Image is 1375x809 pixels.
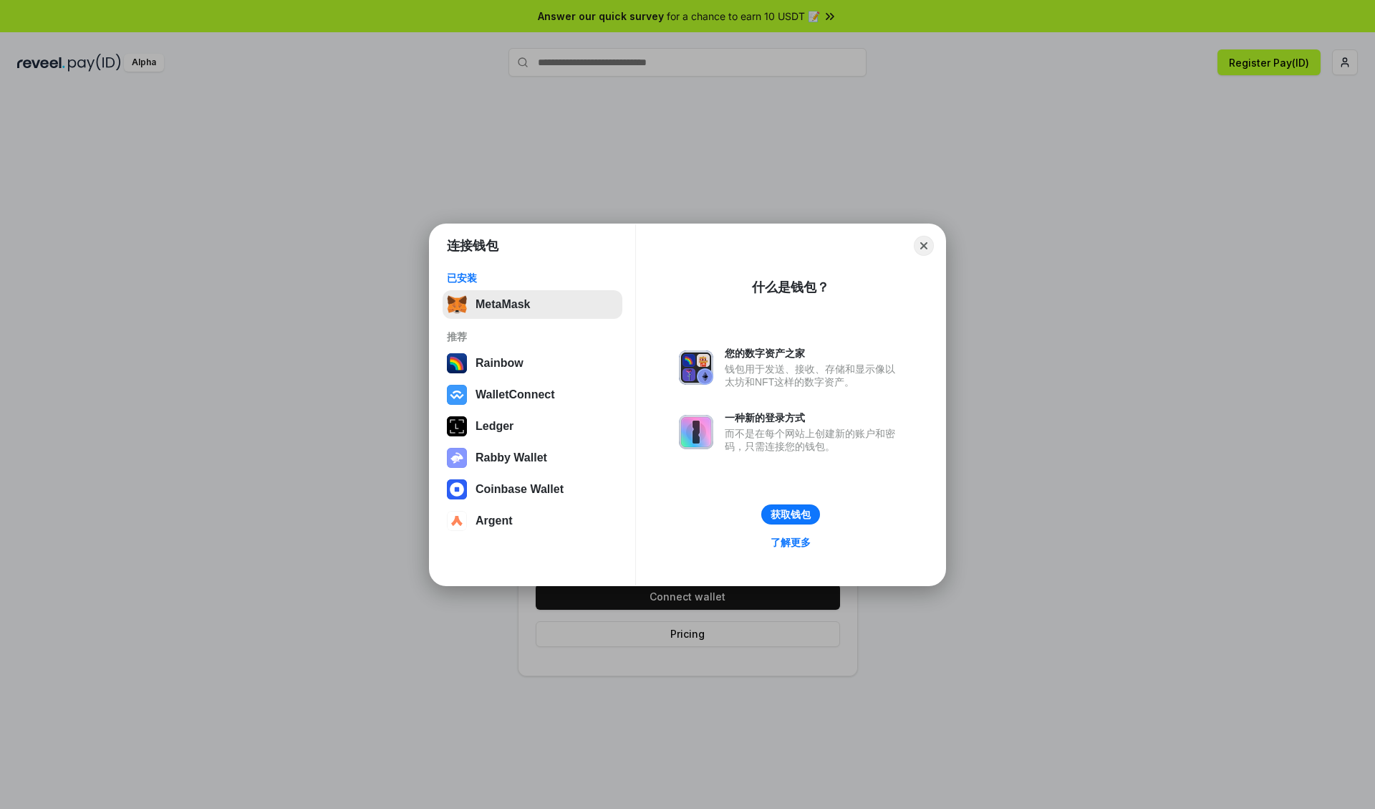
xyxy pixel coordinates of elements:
[476,388,555,401] div: WalletConnect
[447,448,467,468] img: svg+xml,%3Csvg%20xmlns%3D%22http%3A%2F%2Fwww.w3.org%2F2000%2Fsvg%22%20fill%3D%22none%22%20viewBox...
[447,385,467,405] img: svg+xml,%3Csvg%20width%3D%2228%22%20height%3D%2228%22%20viewBox%3D%220%200%2028%2028%22%20fill%3D...
[447,511,467,531] img: svg+xml,%3Csvg%20width%3D%2228%22%20height%3D%2228%22%20viewBox%3D%220%200%2028%2028%22%20fill%3D...
[447,237,498,254] h1: 连接钱包
[443,349,622,378] button: Rainbow
[443,444,622,472] button: Rabby Wallet
[447,416,467,436] img: svg+xml,%3Csvg%20xmlns%3D%22http%3A%2F%2Fwww.w3.org%2F2000%2Fsvg%22%20width%3D%2228%22%20height%3...
[447,330,618,343] div: 推荐
[725,347,902,360] div: 您的数字资产之家
[679,350,713,385] img: svg+xml,%3Csvg%20xmlns%3D%22http%3A%2F%2Fwww.w3.org%2F2000%2Fsvg%22%20fill%3D%22none%22%20viewBox...
[476,514,513,527] div: Argent
[447,479,467,499] img: svg+xml,%3Csvg%20width%3D%2228%22%20height%3D%2228%22%20viewBox%3D%220%200%2028%2028%22%20fill%3D...
[476,483,564,496] div: Coinbase Wallet
[443,412,622,441] button: Ledger
[447,272,618,284] div: 已安装
[476,357,524,370] div: Rainbow
[443,290,622,319] button: MetaMask
[771,508,811,521] div: 获取钱包
[761,504,820,525] button: 获取钱包
[725,411,902,424] div: 一种新的登录方式
[725,427,902,453] div: 而不是在每个网站上创建新的账户和密码，只需连接您的钱包。
[443,475,622,504] button: Coinbase Wallet
[914,236,934,256] button: Close
[752,279,829,296] div: 什么是钱包？
[725,363,902,388] div: 钱包用于发送、接收、存储和显示像以太坊和NFT这样的数字资产。
[476,420,513,433] div: Ledger
[476,451,547,464] div: Rabby Wallet
[762,533,819,552] a: 了解更多
[771,536,811,549] div: 了解更多
[476,298,530,311] div: MetaMask
[447,295,467,315] img: svg+xml,%3Csvg%20fill%3D%22none%22%20height%3D%2233%22%20viewBox%3D%220%200%2035%2033%22%20width%...
[447,353,467,373] img: svg+xml,%3Csvg%20width%3D%22120%22%20height%3D%22120%22%20viewBox%3D%220%200%20120%20120%22%20fil...
[679,415,713,449] img: svg+xml,%3Csvg%20xmlns%3D%22http%3A%2F%2Fwww.w3.org%2F2000%2Fsvg%22%20fill%3D%22none%22%20viewBox...
[443,380,622,409] button: WalletConnect
[443,507,622,535] button: Argent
